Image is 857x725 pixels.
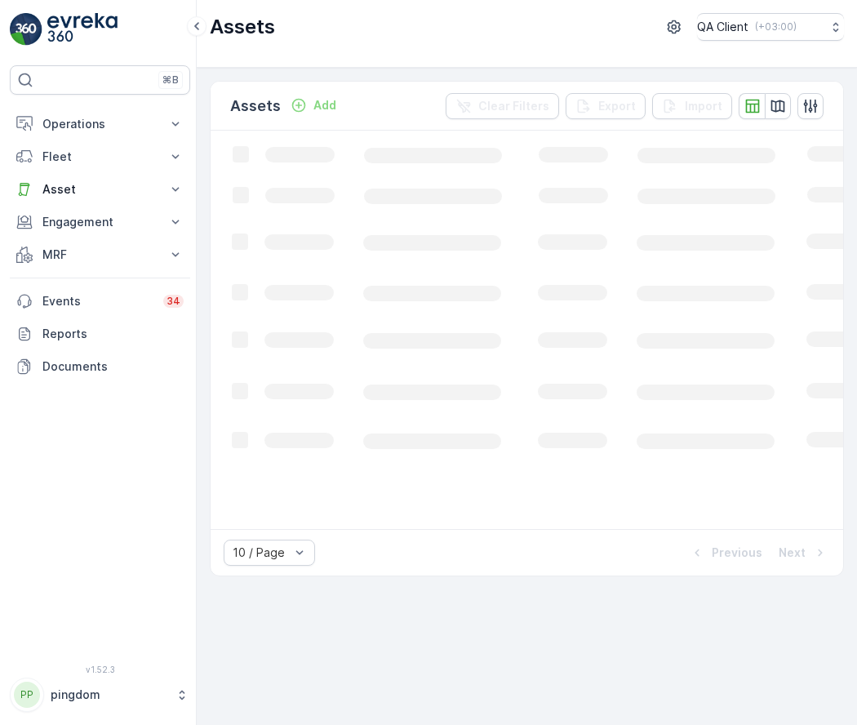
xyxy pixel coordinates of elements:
[10,318,190,350] a: Reports
[10,140,190,173] button: Fleet
[42,247,158,263] p: MRF
[697,13,844,41] button: QA Client(+03:00)
[167,295,180,308] p: 34
[10,678,190,712] button: PPpingdom
[42,358,184,375] p: Documents
[42,214,158,230] p: Engagement
[14,682,40,708] div: PP
[42,293,153,309] p: Events
[210,14,275,40] p: Assets
[51,687,167,703] p: pingdom
[779,545,806,561] p: Next
[652,93,732,119] button: Import
[10,173,190,206] button: Asset
[777,543,830,563] button: Next
[230,95,281,118] p: Assets
[162,73,179,87] p: ⌘B
[42,326,184,342] p: Reports
[478,98,549,114] p: Clear Filters
[566,93,646,119] button: Export
[10,238,190,271] button: MRF
[42,149,158,165] p: Fleet
[755,20,797,33] p: ( +03:00 )
[712,545,762,561] p: Previous
[47,13,118,46] img: logo_light-DOdMpM7g.png
[10,285,190,318] a: Events34
[10,665,190,674] span: v 1.52.3
[313,97,336,113] p: Add
[598,98,636,114] p: Export
[697,19,748,35] p: QA Client
[10,108,190,140] button: Operations
[42,116,158,132] p: Operations
[10,350,190,383] a: Documents
[10,13,42,46] img: logo
[10,206,190,238] button: Engagement
[687,543,764,563] button: Previous
[284,96,343,115] button: Add
[42,181,158,198] p: Asset
[685,98,722,114] p: Import
[446,93,559,119] button: Clear Filters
